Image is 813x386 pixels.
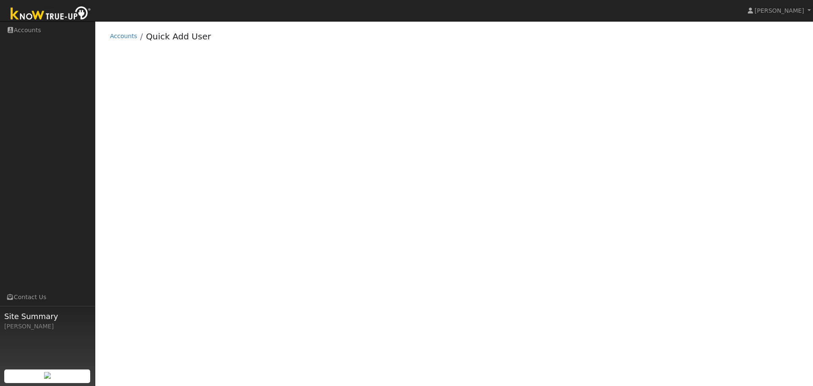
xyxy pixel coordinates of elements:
div: [PERSON_NAME] [4,322,91,331]
img: Know True-Up [6,5,95,24]
a: Accounts [110,33,137,39]
a: Quick Add User [146,31,211,42]
span: Site Summary [4,311,91,322]
span: [PERSON_NAME] [755,7,804,14]
img: retrieve [44,372,51,379]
